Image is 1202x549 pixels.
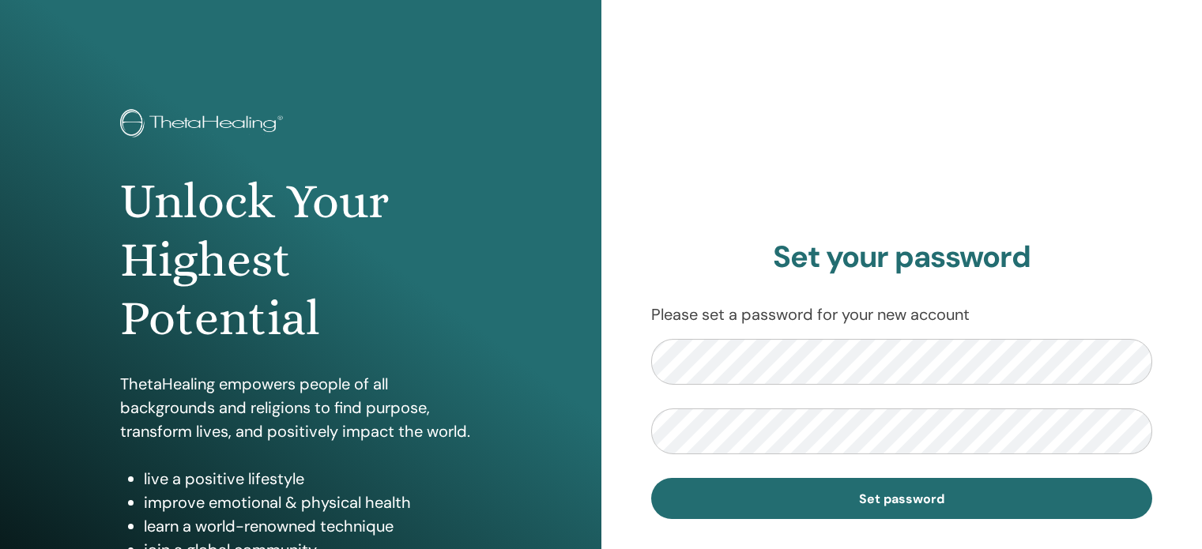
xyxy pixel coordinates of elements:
button: Set password [651,478,1153,519]
li: learn a world-renowned technique [144,514,481,538]
li: live a positive lifestyle [144,467,481,491]
span: Set password [859,491,944,507]
li: improve emotional & physical health [144,491,481,514]
h2: Set your password [651,239,1153,276]
h1: Unlock Your Highest Potential [120,172,481,348]
p: ThetaHealing empowers people of all backgrounds and religions to find purpose, transform lives, a... [120,372,481,443]
p: Please set a password for your new account [651,303,1153,326]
